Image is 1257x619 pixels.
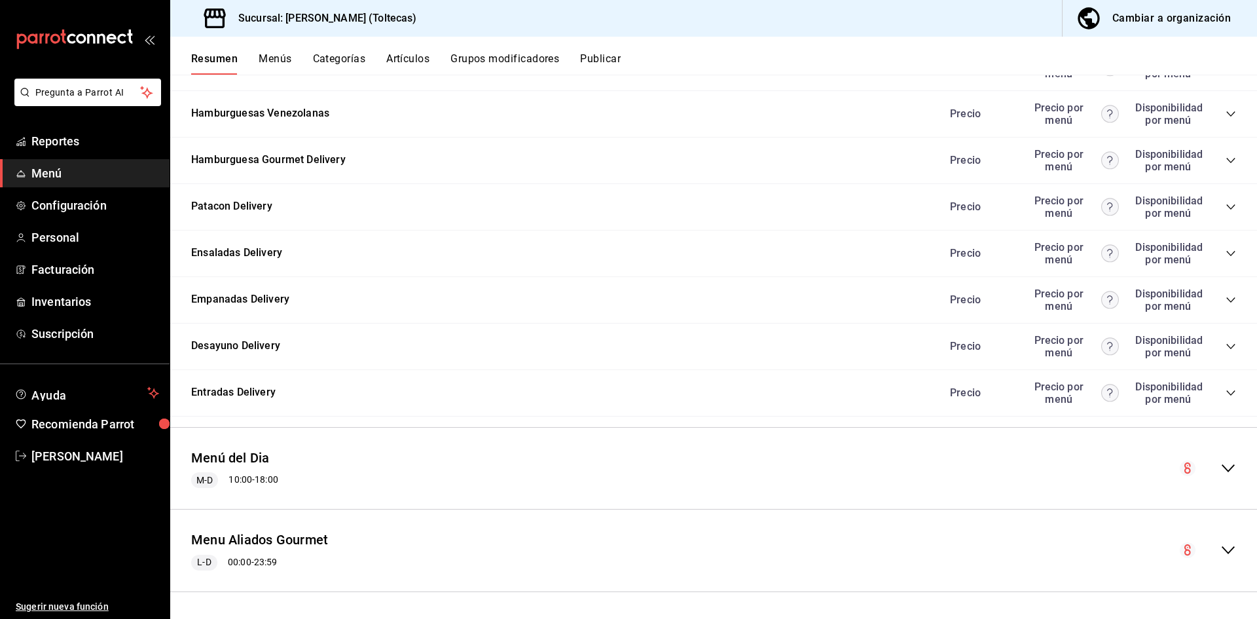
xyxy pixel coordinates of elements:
div: Precio por menú [1027,102,1119,126]
div: navigation tabs [191,52,1257,75]
span: Reportes [31,132,159,150]
span: L-D [192,555,216,569]
div: Disponibilidad por menú [1135,102,1201,126]
button: Resumen [191,52,238,75]
span: Personal [31,229,159,246]
button: collapse-category-row [1226,109,1236,119]
span: Ayuda [31,385,142,401]
button: Menú del Dia [191,449,270,468]
div: Precio [937,340,1021,352]
div: Disponibilidad por menú [1135,241,1201,266]
span: Facturación [31,261,159,278]
div: Precio por menú [1027,195,1119,219]
div: 00:00 - 23:59 [191,555,328,571]
div: Precio [937,200,1021,213]
button: Hamburguesa Gourmet Delivery [191,153,346,168]
span: Configuración [31,197,159,214]
div: Disponibilidad por menú [1135,334,1201,359]
button: Menús [259,52,291,75]
div: Precio [937,154,1021,166]
h3: Sucursal: [PERSON_NAME] (Toltecas) [228,10,416,26]
button: Hamburguesas Venezolanas [191,106,329,121]
span: Menú [31,164,159,182]
button: Ensaladas Delivery [191,246,282,261]
button: Desayuno Delivery [191,339,280,354]
button: Entradas Delivery [191,385,276,400]
span: Sugerir nueva función [16,600,159,614]
div: Precio por menú [1027,381,1119,405]
div: Precio por menú [1027,241,1119,266]
span: Inventarios [31,293,159,310]
button: open_drawer_menu [144,34,155,45]
div: Precio [937,293,1021,306]
button: Patacon Delivery [191,199,272,214]
div: Disponibilidad por menú [1135,195,1201,219]
a: Pregunta a Parrot AI [9,95,161,109]
button: collapse-category-row [1226,248,1236,259]
div: Precio [937,386,1021,399]
span: Pregunta a Parrot AI [35,86,141,100]
div: Precio por menú [1027,288,1119,312]
span: Suscripción [31,325,159,343]
button: Publicar [580,52,621,75]
div: Disponibilidad por menú [1135,381,1201,405]
button: Menu Aliados Gourmet [191,531,328,550]
button: collapse-category-row [1226,341,1236,352]
span: M-D [191,474,218,487]
button: collapse-category-row [1226,388,1236,398]
span: [PERSON_NAME] [31,447,159,465]
div: collapse-menu-row [170,520,1257,581]
div: 10:00 - 18:00 [191,472,278,488]
div: Precio [937,107,1021,120]
button: collapse-category-row [1226,202,1236,212]
button: Artículos [386,52,429,75]
div: Cambiar a organización [1112,9,1231,28]
div: collapse-menu-row [170,438,1257,499]
button: Categorías [313,52,366,75]
button: collapse-category-row [1226,295,1236,305]
button: Pregunta a Parrot AI [14,79,161,106]
span: Recomienda Parrot [31,415,159,433]
div: Disponibilidad por menú [1135,148,1201,173]
button: collapse-category-row [1226,155,1236,166]
div: Precio por menú [1027,148,1119,173]
div: Precio por menú [1027,334,1119,359]
button: Empanadas Delivery [191,292,289,307]
div: Precio [937,247,1021,259]
div: Disponibilidad por menú [1135,288,1201,312]
button: Grupos modificadores [450,52,559,75]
